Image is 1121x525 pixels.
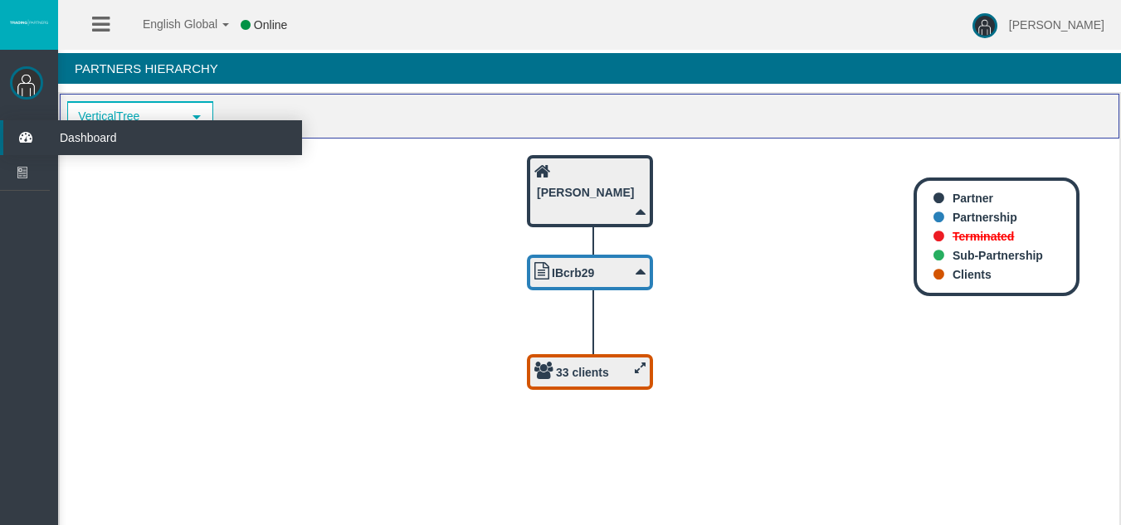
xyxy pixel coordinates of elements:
[953,192,993,205] b: Partner
[8,19,50,26] img: logo.svg
[190,110,203,124] span: select
[972,13,997,38] img: user-image
[58,53,1121,84] h4: Partners Hierarchy
[254,18,287,32] span: Online
[537,186,634,199] b: [PERSON_NAME]
[953,211,1017,224] b: Partnership
[1009,18,1104,32] span: [PERSON_NAME]
[953,268,992,281] b: Clients
[121,17,217,31] span: English Global
[69,104,182,129] span: VerticalTree
[953,249,1043,262] b: Sub-Partnership
[953,230,1014,243] b: Terminated
[552,266,594,280] b: IBcrb29
[3,120,302,155] a: Dashboard
[556,366,609,379] b: 33 clients
[47,120,210,155] span: Dashboard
